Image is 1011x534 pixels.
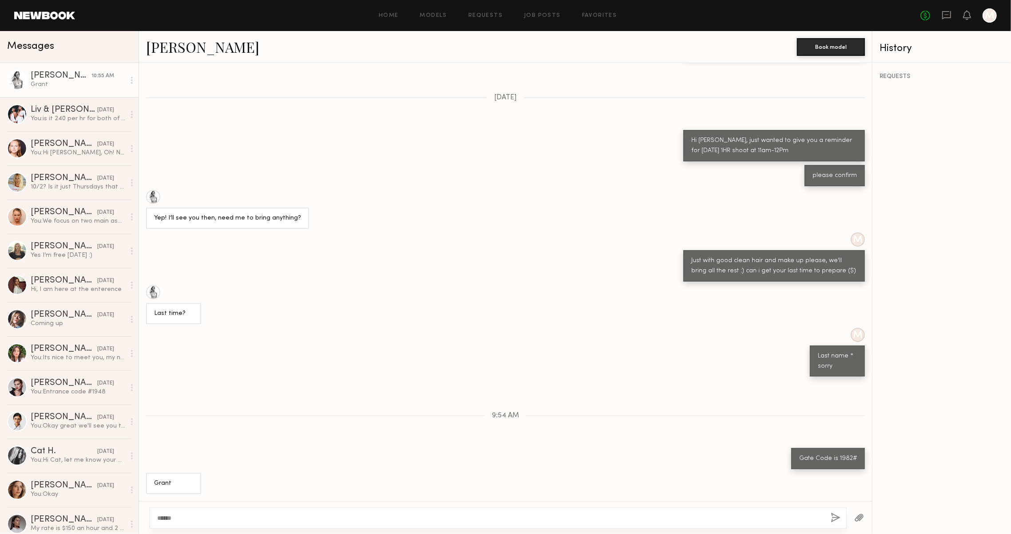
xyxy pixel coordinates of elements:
div: You: is it 240 per hr for both of you or per person [31,114,125,123]
div: [DATE] [97,345,114,353]
div: [DATE] [97,208,114,217]
div: Coming up [31,319,125,328]
div: [PERSON_NAME] [31,379,97,388]
div: [PERSON_NAME] [31,276,97,285]
div: [PERSON_NAME] [31,481,97,490]
a: Requests [468,13,503,19]
div: [DATE] [97,140,114,149]
div: Hi [PERSON_NAME], just wanted to give you a reminder for [DATE] 1HR shoot at 11am-12Pm [691,136,857,156]
div: Yes I’m free [DATE] :) [31,251,125,259]
div: You: Okay great we'll see you then [31,422,125,430]
span: Messages [7,41,54,51]
div: [DATE] [97,379,114,388]
a: Book model [797,43,865,50]
div: [DATE] [97,482,114,490]
div: [PERSON_NAME] [31,345,97,353]
span: 9:54 AM [492,412,519,420]
div: REQUESTS [880,74,1004,80]
a: Favorites [582,13,617,19]
div: [PERSON_NAME] [31,413,97,422]
div: 10:55 AM [91,72,114,80]
div: 10/2? Is it just Thursdays that you have available? If so would the 9th or 16th work? [31,183,125,191]
div: You: Hi [PERSON_NAME], Oh! No. I hope you recover soon, as soon you recover reach back to me! I w... [31,149,125,157]
div: You: Hi Cat, let me know your availability [31,456,125,464]
div: [DATE] [97,243,114,251]
button: Book model [797,38,865,56]
div: [DATE] [97,277,114,285]
div: [DATE] [97,516,114,524]
div: You: Its nice to meet you, my name is [PERSON_NAME] and I am the Head Designer at Blue B Collecti... [31,353,125,362]
div: [PERSON_NAME] [31,242,97,251]
div: [DATE] [97,413,114,422]
div: Grant [154,479,193,489]
div: You: Okay [31,490,125,499]
div: [PERSON_NAME] [31,208,97,217]
div: [PERSON_NAME] [31,140,97,149]
div: [PERSON_NAME] [31,515,97,524]
div: My rate is $150 an hour and 2 hours minimum [31,524,125,533]
div: Yep! I’ll see you then, need me to bring anything? [154,213,301,224]
div: [PERSON_NAME] [31,310,97,319]
div: You: We focus on two main aspects: first, the online portfolio. When candidates arrive, they ofte... [31,217,125,225]
div: Grant [31,80,125,89]
div: [DATE] [97,106,114,114]
a: Job Posts [524,13,561,19]
div: [DATE] [97,311,114,319]
div: Last time? [154,309,193,319]
div: You: Entrance code #1948 [31,388,125,396]
span: [DATE] [494,94,517,102]
div: [DATE] [97,448,114,456]
div: Just with good clean hair and make up please, we'll bring all the rest :) can i get your last tim... [691,256,857,276]
div: [DATE] [97,174,114,183]
a: [PERSON_NAME] [146,37,259,56]
div: Hi, I am here at the enterence [31,285,125,294]
div: History [880,43,1004,54]
div: [PERSON_NAME] [31,174,97,183]
div: Cat H. [31,447,97,456]
div: Last name * sorry [818,351,857,372]
div: Liv & [PERSON_NAME] [31,106,97,114]
a: M [983,8,997,23]
div: [PERSON_NAME] [31,71,91,80]
a: Home [379,13,399,19]
a: Models [420,13,447,19]
div: please confirm [813,171,857,181]
div: Gate Code is 1982# [799,454,857,464]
